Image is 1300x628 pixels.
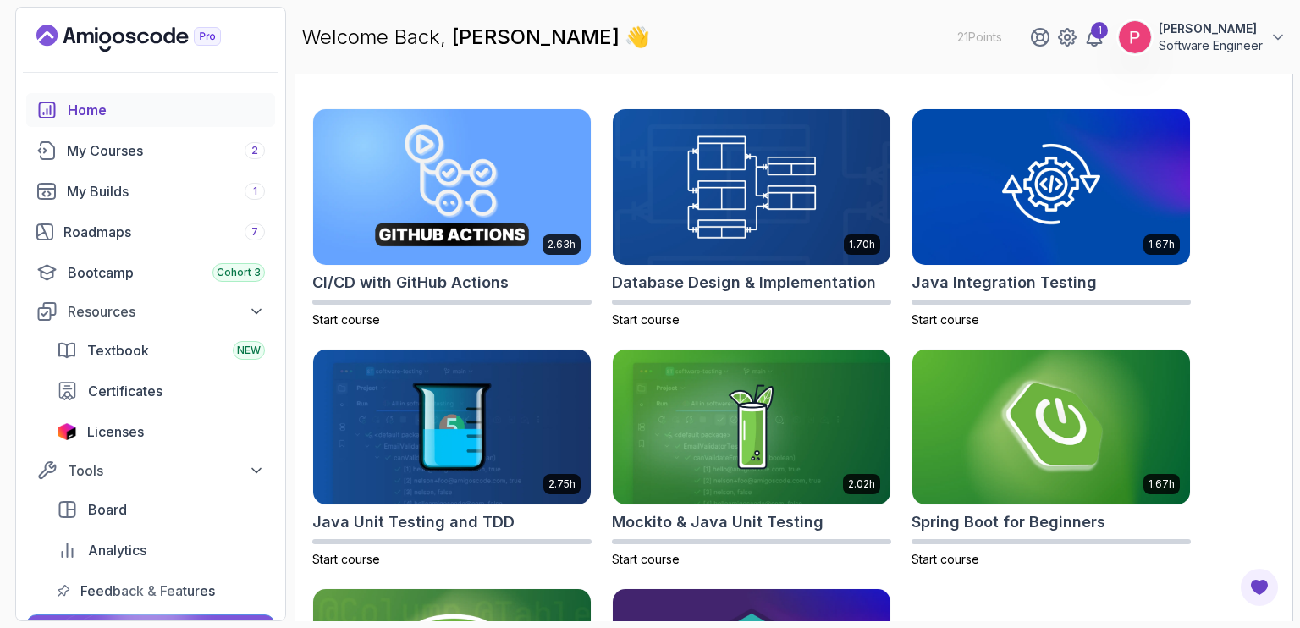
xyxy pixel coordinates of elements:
span: Textbook [87,340,149,361]
a: Mockito & Java Unit Testing card2.02hMockito & Java Unit TestingStart course [612,349,891,569]
span: Start course [612,552,680,566]
a: roadmaps [26,215,275,249]
span: 👋 [625,24,650,51]
button: user profile image[PERSON_NAME]Software Engineer [1118,20,1286,54]
img: Mockito & Java Unit Testing card [613,350,890,505]
span: Cohort 3 [217,266,261,279]
p: Software Engineer [1159,37,1263,54]
img: Java Integration Testing card [912,109,1190,265]
a: courses [26,134,275,168]
img: Database Design & Implementation card [613,109,890,265]
img: user profile image [1119,21,1151,53]
h2: Java Unit Testing and TDD [312,510,515,534]
div: 1 [1091,22,1108,39]
p: 2.63h [548,238,576,251]
h2: Mockito & Java Unit Testing [612,510,824,534]
div: Bootcamp [68,262,265,283]
span: Start course [312,552,380,566]
p: 1.67h [1149,238,1175,251]
span: Feedback & Features [80,581,215,601]
span: Licenses [87,421,144,442]
button: Tools [26,455,275,486]
a: Java Unit Testing and TDD card2.75hJava Unit Testing and TDDStart course [312,349,592,569]
span: 7 [251,225,258,239]
a: textbook [47,333,275,367]
span: Start course [612,312,680,327]
p: 1.67h [1149,477,1175,491]
span: 1 [253,185,257,198]
span: Analytics [88,540,146,560]
div: Roadmaps [63,222,265,242]
a: certificates [47,374,275,408]
span: Start course [912,312,979,327]
p: 21 Points [957,29,1002,46]
button: Open Feedback Button [1239,567,1280,608]
img: CI/CD with GitHub Actions card [313,109,591,265]
p: [PERSON_NAME] [1159,20,1263,37]
h2: Java Integration Testing [912,271,1097,295]
img: Java Unit Testing and TDD card [313,350,591,505]
a: Java Integration Testing card1.67hJava Integration TestingStart course [912,108,1191,328]
span: [PERSON_NAME] [452,25,625,49]
div: My Builds [67,181,265,201]
h2: Database Design & Implementation [612,271,876,295]
img: jetbrains icon [57,423,77,440]
div: Home [68,100,265,120]
span: Board [88,499,127,520]
button: Resources [26,296,275,327]
p: 2.75h [548,477,576,491]
a: board [47,493,275,526]
a: licenses [47,415,275,449]
a: builds [26,174,275,208]
a: home [26,93,275,127]
a: bootcamp [26,256,275,289]
div: Tools [68,460,265,481]
img: Spring Boot for Beginners card [912,350,1190,505]
a: Spring Boot for Beginners card1.67hSpring Boot for BeginnersStart course [912,349,1191,569]
span: NEW [237,344,261,357]
div: My Courses [67,140,265,161]
div: Resources [68,301,265,322]
span: Certificates [88,381,162,401]
span: Start course [912,552,979,566]
p: 1.70h [849,238,875,251]
a: Database Design & Implementation card1.70hDatabase Design & ImplementationStart course [612,108,891,328]
h2: Spring Boot for Beginners [912,510,1105,534]
a: feedback [47,574,275,608]
p: Welcome Back, [301,24,650,51]
p: 2.02h [848,477,875,491]
span: Start course [312,312,380,327]
span: 2 [251,144,258,157]
a: Landing page [36,25,260,52]
a: 1 [1084,27,1104,47]
h2: CI/CD with GitHub Actions [312,271,509,295]
a: CI/CD with GitHub Actions card2.63hCI/CD with GitHub ActionsStart course [312,108,592,328]
a: analytics [47,533,275,567]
